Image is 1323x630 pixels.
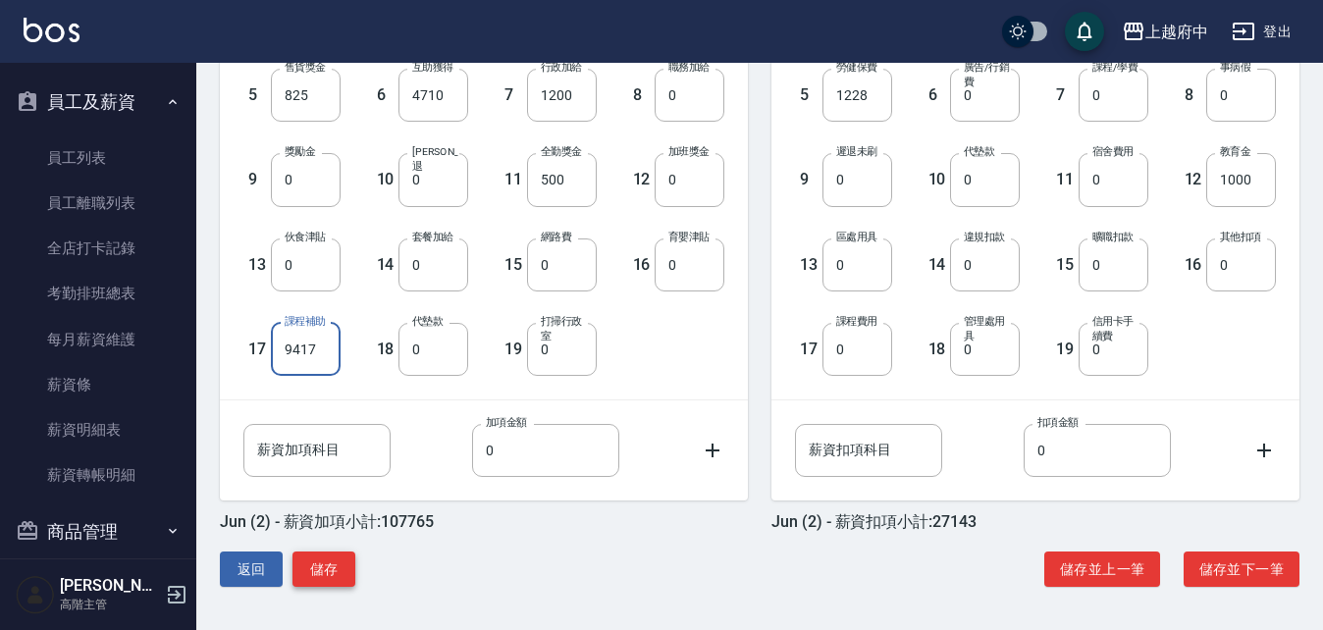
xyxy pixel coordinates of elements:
[964,144,994,159] label: 代墊款
[220,512,434,531] h5: Jun (2) - 薪資加項小計:107765
[412,60,453,75] label: 互助獲得
[964,314,1009,343] label: 管理處用具
[1056,255,1074,275] h5: 15
[633,85,651,105] h5: 8
[800,170,818,189] h5: 9
[928,255,946,275] h5: 14
[292,551,355,588] button: 儲存
[412,314,443,329] label: 代墊款
[800,85,818,105] h5: 5
[1056,170,1074,189] h5: 11
[1185,170,1202,189] h5: 12
[504,255,522,275] h5: 15
[964,60,1009,89] label: 廣告/行銷費
[836,60,877,75] label: 勞健保費
[800,340,818,359] h5: 17
[1184,551,1299,588] button: 儲存並下一筆
[541,60,582,75] label: 行政加給
[541,230,571,244] label: 網路費
[412,230,453,244] label: 套餐加給
[8,317,188,362] a: 每月薪資維護
[8,181,188,226] a: 員工離職列表
[836,314,877,329] label: 課程費用
[668,60,710,75] label: 職務加給
[1220,144,1250,159] label: 教育金
[928,340,946,359] h5: 18
[285,60,326,75] label: 售貨獎金
[668,144,710,159] label: 加班獎金
[248,170,266,189] h5: 9
[8,407,188,452] a: 薪資明細表
[1185,255,1202,275] h5: 16
[8,556,188,607] button: 行銷工具
[248,85,266,105] h5: 5
[8,226,188,271] a: 全店打卡記錄
[1092,144,1134,159] label: 宿舍費用
[504,85,522,105] h5: 7
[928,170,946,189] h5: 10
[504,170,522,189] h5: 11
[60,576,160,596] h5: [PERSON_NAME]
[1037,415,1079,430] label: 扣項金額
[1065,12,1104,51] button: save
[633,255,651,275] h5: 16
[1185,85,1202,105] h5: 8
[1224,14,1299,50] button: 登出
[1092,314,1138,343] label: 信用卡手續費
[8,135,188,181] a: 員工列表
[24,18,79,42] img: Logo
[220,551,283,588] button: 返回
[8,506,188,557] button: 商品管理
[771,512,977,531] h5: Jun (2) - 薪資扣項小計:27143
[1145,20,1208,44] div: 上越府中
[928,85,946,105] h5: 6
[8,362,188,407] a: 薪資條
[285,314,326,329] label: 課程補助
[800,255,818,275] h5: 13
[377,170,395,189] h5: 10
[8,452,188,498] a: 薪資轉帳明細
[1092,230,1134,244] label: 曠職扣款
[16,575,55,614] img: Person
[668,230,710,244] label: 育嬰津貼
[1092,60,1138,75] label: 課程/學費
[504,340,522,359] h5: 19
[633,170,651,189] h5: 12
[248,255,266,275] h5: 13
[60,596,160,613] p: 高階主管
[377,85,395,105] h5: 6
[1056,340,1074,359] h5: 19
[964,230,1005,244] label: 違規扣款
[1220,230,1261,244] label: 其他扣項
[1044,551,1160,588] button: 儲存並上一筆
[8,271,188,316] a: 考勤排班總表
[248,340,266,359] h5: 17
[412,144,457,174] label: [PERSON_NAME]退
[486,415,527,430] label: 加項金額
[541,144,582,159] label: 全勤獎金
[285,230,326,244] label: 伙食津貼
[1056,85,1074,105] h5: 7
[285,144,315,159] label: 獎勵金
[377,255,395,275] h5: 14
[8,77,188,128] button: 員工及薪資
[541,314,586,343] label: 打掃行政室
[836,230,877,244] label: 區處用具
[1220,60,1250,75] label: 事病假
[836,144,877,159] label: 遲退未刷
[377,340,395,359] h5: 18
[1114,12,1216,52] button: 上越府中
